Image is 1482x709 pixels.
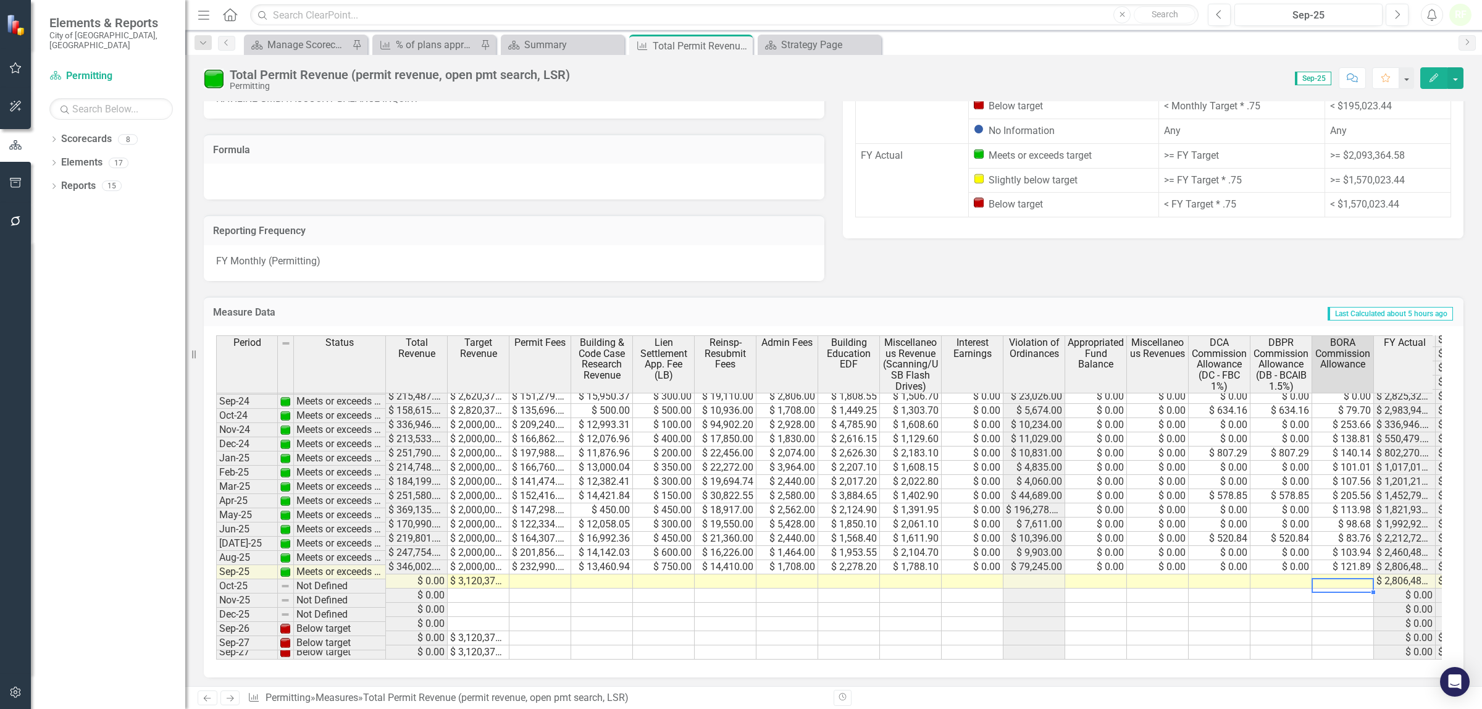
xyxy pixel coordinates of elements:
[509,518,571,532] td: $ 122,334.00
[756,518,818,532] td: $ 5,428.00
[1449,4,1472,26] button: RF
[756,404,818,418] td: $ 1,708.00
[281,338,291,348] img: 8DAGhfEEPCf229AAAAAElFTkSuQmCC
[1189,404,1250,418] td: $ 634.16
[633,560,695,574] td: $ 750.00
[216,395,278,409] td: Sep-24
[280,439,290,449] img: 1UOPjbPZzarJnojPNnPdqcrKqsyubKg2UwelywlROmNPl+gdMW9Kb8ri8GgAAAABJRU5ErkJggg==
[386,461,448,475] td: $ 214,748.00
[1250,475,1312,489] td: $ 0.00
[942,518,1003,532] td: $ 0.00
[633,546,695,560] td: $ 600.00
[1189,461,1250,475] td: $ 0.00
[633,532,695,546] td: $ 450.00
[1374,546,1436,560] td: $ 2,460,481.29
[509,447,571,461] td: $ 197,988.80
[294,522,386,537] td: Meets or exceeds target
[1374,447,1436,461] td: $ 802,270.65
[818,418,880,432] td: $ 4,785.90
[1003,503,1065,518] td: $ 196,278.00
[695,390,756,404] td: $ 19,110.00
[1189,546,1250,560] td: $ 0.00
[1065,418,1127,432] td: $ 0.00
[571,503,633,518] td: $ 450.00
[1250,418,1312,432] td: $ 0.00
[1312,404,1374,418] td: $ 79.70
[756,546,818,560] td: $ 1,464.00
[448,489,509,503] td: $ 2,000,000.00
[1295,72,1331,85] span: Sep-25
[6,14,28,36] img: ClearPoint Strategy
[695,404,756,418] td: $ 10,936.00
[942,532,1003,546] td: $ 0.00
[1250,503,1312,518] td: $ 0.00
[974,99,984,109] img: Below target
[781,37,878,52] div: Strategy Page
[1250,518,1312,532] td: $ 0.00
[571,489,633,503] td: $ 14,421.84
[448,518,509,532] td: $ 2,000,000.00
[509,532,571,546] td: $ 164,307.21
[509,404,571,418] td: $ 135,696.17
[448,532,509,546] td: $ 2,000,000.00
[1312,461,1374,475] td: $ 101.01
[448,546,509,560] td: $ 2,000,000.00
[204,245,824,281] div: FY Monthly (Permitting)
[1312,489,1374,503] td: $ 205.56
[1189,489,1250,503] td: $ 578.85
[1239,8,1378,23] div: Sep-25
[1312,518,1374,532] td: $ 98.68
[1003,489,1065,503] td: $ 44,689.00
[216,494,278,508] td: Apr-25
[1003,560,1065,574] td: $ 79,245.00
[448,503,509,518] td: $ 2,000,000.00
[1312,546,1374,560] td: $ 103.94
[942,432,1003,447] td: $ 0.00
[1127,489,1189,503] td: $ 0.00
[1374,503,1436,518] td: $ 1,821,934.87
[942,461,1003,475] td: $ 0.00
[267,37,349,52] div: Manage Scorecards
[571,546,633,560] td: $ 14,142.03
[1127,461,1189,475] td: $ 0.00
[571,475,633,489] td: $ 12,382.41
[448,447,509,461] td: $ 2,000,000.00
[204,69,224,88] img: Meets or exceeds target
[280,453,290,463] img: 1UOPjbPZzarJnojPNnPdqcrKqsyubKg2UwelywlROmNPl+gdMW9Kb8ri8GgAAAABJRU5ErkJggg==
[571,518,633,532] td: $ 12,058.05
[1127,518,1189,532] td: $ 0.00
[695,461,756,475] td: $ 22,272.00
[571,560,633,574] td: $ 13,460.94
[1065,489,1127,503] td: $ 0.00
[571,461,633,475] td: $ 13,000.04
[695,489,756,503] td: $ 30,822.55
[294,466,386,480] td: Meets or exceeds target
[571,532,633,546] td: $ 16,992.36
[280,553,290,563] img: 1UOPjbPZzarJnojPNnPdqcrKqsyubKg2UwelywlROmNPl+gdMW9Kb8ri8GgAAAABJRU5ErkJggg==
[509,503,571,518] td: $ 147,298.00
[633,489,695,503] td: $ 150.00
[880,390,942,404] td: $ 1,506.70
[1065,503,1127,518] td: $ 0.00
[942,390,1003,404] td: $ 0.00
[216,466,278,480] td: Feb-25
[880,418,942,432] td: $ 1,608.60
[695,518,756,532] td: $ 19,550.00
[1250,432,1312,447] td: $ 0.00
[1003,432,1065,447] td: $ 11,029.00
[386,432,448,447] td: $ 213,533.32
[247,37,349,52] a: Manage Scorecards
[818,390,880,404] td: $ 1,808.55
[280,524,290,534] img: 1UOPjbPZzarJnojPNnPdqcrKqsyubKg2UwelywlROmNPl+gdMW9Kb8ri8GgAAAABJRU5ErkJggg==
[294,494,386,508] td: Meets or exceeds target
[1312,432,1374,447] td: $ 138.81
[695,418,756,432] td: $ 94,902.20
[818,447,880,461] td: $ 2,626.30
[1152,9,1178,19] span: Search
[280,539,290,548] img: 1UOPjbPZzarJnojPNnPdqcrKqsyubKg2UwelywlROmNPl+gdMW9Kb8ri8GgAAAABJRU5ErkJggg==
[216,551,278,565] td: Aug-25
[1003,546,1065,560] td: $ 9,903.00
[280,396,290,406] img: 1UOPjbPZzarJnojPNnPdqcrKqsyubKg2UwelywlROmNPl+gdMW9Kb8ri8GgAAAABJRU5ErkJggg==
[280,496,290,506] img: 1UOPjbPZzarJnojPNnPdqcrKqsyubKg2UwelywlROmNPl+gdMW9Kb8ri8GgAAAABJRU5ErkJggg==
[280,425,290,435] img: 1UOPjbPZzarJnojPNnPdqcrKqsyubKg2UwelywlROmNPl+gdMW9Kb8ri8GgAAAABJRU5ErkJggg==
